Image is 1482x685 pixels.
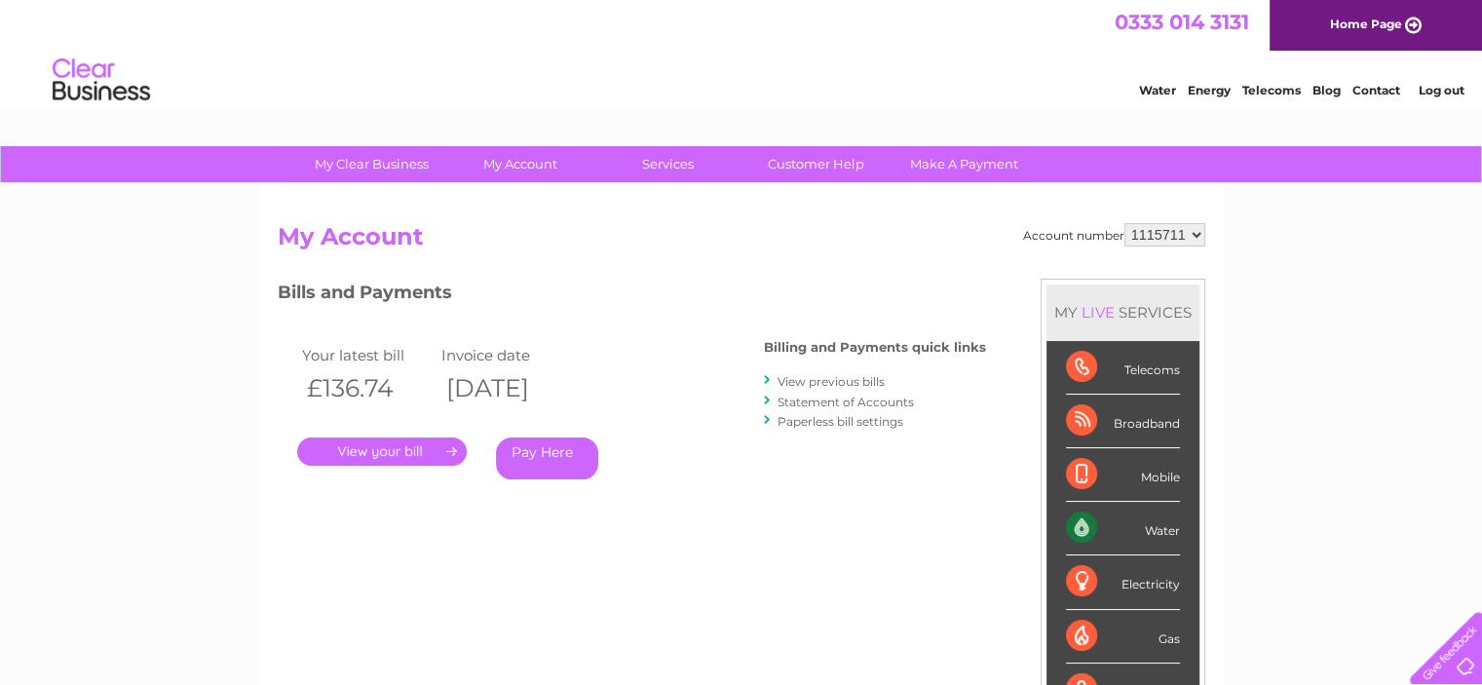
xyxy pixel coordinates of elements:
[282,11,1202,95] div: Clear Business is a trading name of Verastar Limited (registered in [GEOGRAPHIC_DATA] No. 3667643...
[278,223,1205,260] h2: My Account
[1066,555,1180,609] div: Electricity
[1312,83,1341,97] a: Blog
[1242,83,1301,97] a: Telecoms
[1023,223,1205,247] div: Account number
[778,374,885,389] a: View previous bills
[278,279,986,313] h3: Bills and Payments
[437,368,577,408] th: [DATE]
[736,146,896,182] a: Customer Help
[1066,502,1180,555] div: Water
[291,146,452,182] a: My Clear Business
[1418,83,1463,97] a: Log out
[764,340,986,355] h4: Billing and Payments quick links
[1046,285,1199,340] div: MY SERVICES
[778,395,914,409] a: Statement of Accounts
[1066,341,1180,395] div: Telecoms
[439,146,600,182] a: My Account
[1066,610,1180,664] div: Gas
[1352,83,1400,97] a: Contact
[1115,10,1249,34] a: 0333 014 3131
[588,146,748,182] a: Services
[1078,303,1119,322] div: LIVE
[297,438,467,466] a: .
[52,51,151,110] img: logo.png
[1139,83,1176,97] a: Water
[297,342,437,368] td: Your latest bill
[778,414,903,429] a: Paperless bill settings
[1188,83,1231,97] a: Energy
[884,146,1045,182] a: Make A Payment
[1066,395,1180,448] div: Broadband
[297,368,437,408] th: £136.74
[496,438,598,479] a: Pay Here
[437,342,577,368] td: Invoice date
[1066,448,1180,502] div: Mobile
